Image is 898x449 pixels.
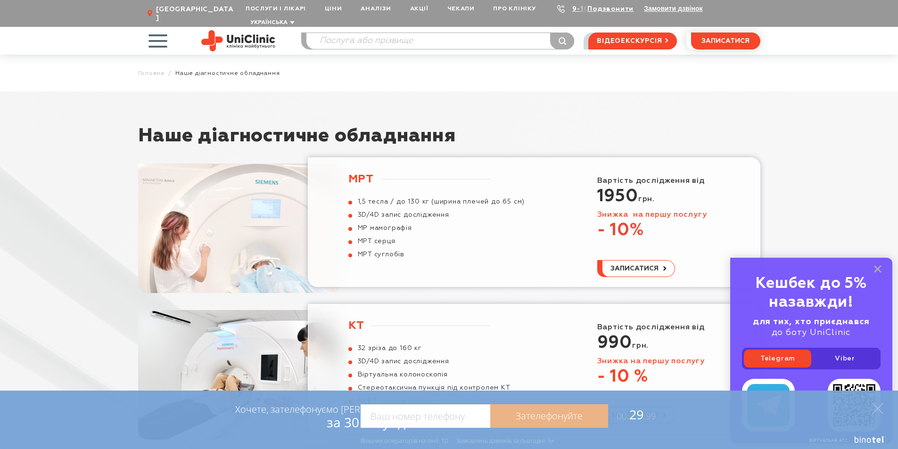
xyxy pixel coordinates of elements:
[248,19,295,26] button: Українська
[701,38,750,44] span: записатися
[361,437,554,444] div: Вільних операторів на лінії: 10 Замовлень дзвінків за сьогодні: 5+
[617,410,629,422] span: 00:
[691,33,760,49] button: записатися
[799,436,886,449] a: Віртуальна АТС
[156,5,236,22] span: [GEOGRAPHIC_DATA]
[587,6,634,12] a: Подзвонити
[597,211,707,219] font: Знижка на першу послугу
[348,237,525,245] li: МРТ серця
[753,318,870,326] b: для тих, хто приєднався
[588,33,676,49] a: відеоекскурсія
[597,222,644,239] span: - 10%
[608,406,656,423] span: 29
[597,358,705,365] font: Знижка на першу послугу
[597,188,638,205] span: 1950
[348,211,525,219] li: 3D/4D запис дослідження
[572,6,593,12] a: 9-103
[490,404,608,428] a: Зателефонуйте
[597,260,675,277] button: записатися
[643,410,656,422] span: :99
[348,172,490,186] h3: МРТ
[742,274,881,312] div: Кешбек до 5% назавжди!
[348,344,511,352] li: 32 зріза до 160 кг
[327,413,411,431] span: за 30 секунд?
[348,224,525,232] li: МР мамографія
[250,20,288,25] span: Українська
[744,350,811,367] a: Telegram
[811,350,879,367] a: Viber
[361,404,490,428] input: Ваш номер телефону
[348,357,511,366] li: 3D/4D запис дослідження
[348,384,511,392] li: Стереотаксична пункція під контролем КТ
[175,70,280,77] span: Наше діагностичне обладнання
[138,70,165,77] a: Головна
[306,33,574,49] input: Послуга або прізвище
[644,5,702,12] button: Замовити дзвінок
[610,265,659,272] span: записатися
[597,190,720,206] p: грн.
[138,124,760,157] h1: Наше діагностичне обладнання
[348,318,490,333] h3: КТ
[348,370,511,379] li: Віртуальна колоноскопія
[742,317,881,338] div: до боту UniClinic
[597,368,649,385] span: - 10 %
[201,30,275,51] img: Uniclinic
[235,403,411,430] div: Хочете, зателефонуємо [PERSON_NAME]
[597,321,720,334] p: Вартість дослідження від
[597,33,662,49] span: відеоекскурсія
[348,250,525,259] li: МРТ суглобів
[597,336,720,352] p: грн.
[348,172,571,259] a: МРТ 1,5 тесла / до 130 кг (ширина плечей до 65 см) 3D/4D запис дослідження МР мамографія МРТ серц...
[597,335,632,351] strong: 990
[348,318,571,422] a: КТ 32 зріза до 160 кг 3D/4D запис дослідження Віртуальна колоноскопія Стереотаксична пункція під ...
[597,174,720,188] p: Вартість дослідження від
[348,197,525,206] li: 1,5 тесла / до 130 кг (ширина плечей до 65 см)
[809,437,848,443] span: Віртуальна АТС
